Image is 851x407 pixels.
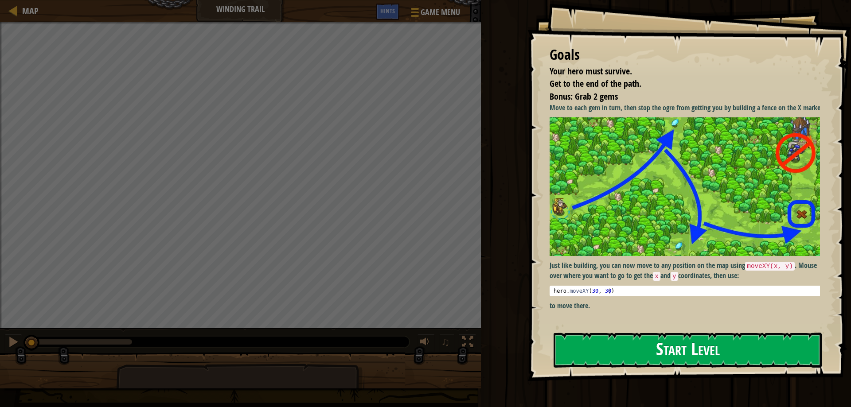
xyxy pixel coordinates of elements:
button: Start Level [554,333,822,368]
span: Your hero must survive. [550,65,632,77]
code: x [653,272,660,281]
li: Your hero must survive. [539,65,818,78]
button: ♫ [439,334,454,352]
span: ♫ [441,335,450,349]
p: Just like building, you can now move to any position on the map using . Mouse over where you want... [550,260,827,281]
button: Toggle fullscreen [459,334,476,352]
span: Bonus: Grab 2 gems [550,90,618,102]
span: Get to the end of the path. [550,78,641,89]
button: Adjust volume [417,334,435,352]
p: Move to each gem in turn, then stop the ogre from getting you by building a fence on the X marker! [550,103,827,113]
p: to move there. [550,301,827,311]
a: Map [18,5,39,17]
div: Goals [550,45,820,65]
span: Map [22,5,39,17]
img: Winding trail [550,117,827,256]
li: Get to the end of the path. [539,78,818,90]
button: Game Menu [404,4,465,24]
span: Hints [380,7,395,15]
li: Bonus: Grab 2 gems [539,90,818,103]
button: Ctrl + P: Pause [4,334,22,352]
code: moveXY(x, y) [745,262,795,271]
code: y [671,272,678,281]
span: Game Menu [421,7,460,18]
